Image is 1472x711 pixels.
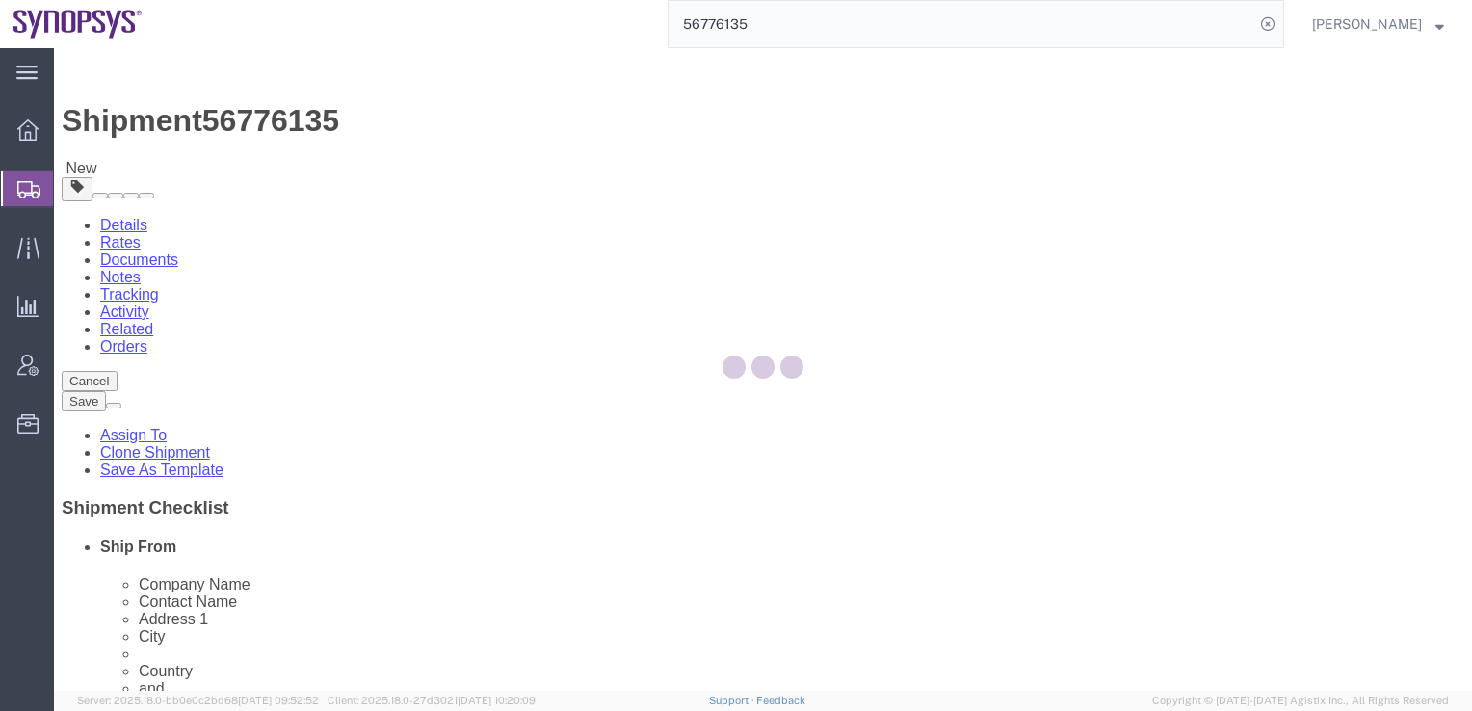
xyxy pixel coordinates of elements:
span: [DATE] 10:20:09 [458,695,536,706]
span: Susan Sun [1312,13,1422,35]
img: logo [13,10,143,39]
span: Copyright © [DATE]-[DATE] Agistix Inc., All Rights Reserved [1152,693,1449,709]
button: [PERSON_NAME] [1311,13,1445,36]
a: Support [709,695,757,706]
span: Client: 2025.18.0-27d3021 [328,695,536,706]
span: [DATE] 09:52:52 [238,695,319,706]
span: Server: 2025.18.0-bb0e0c2bd68 [77,695,319,706]
input: Search for shipment number, reference number [669,1,1254,47]
a: Feedback [756,695,805,706]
